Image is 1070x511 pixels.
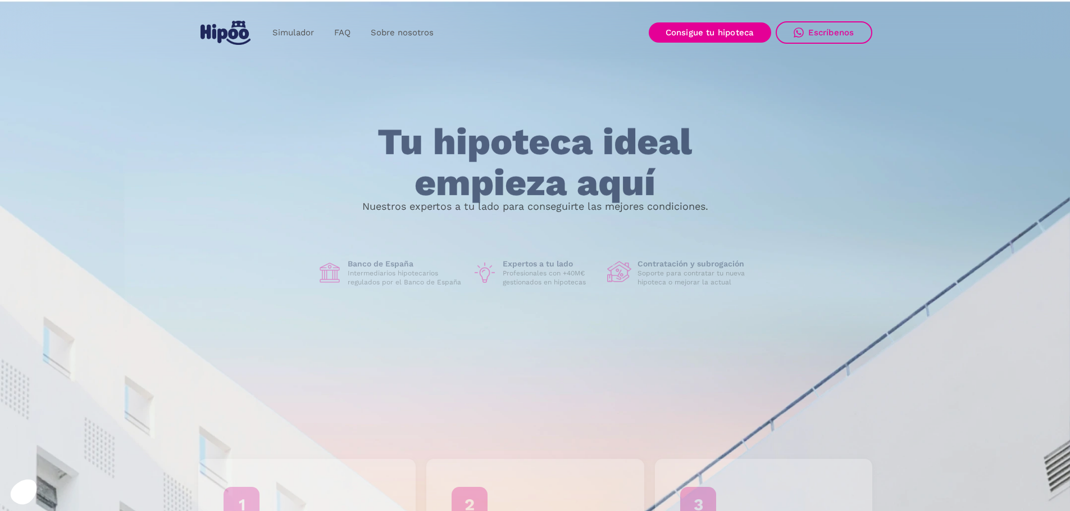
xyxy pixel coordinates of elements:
a: FAQ [324,22,361,44]
a: Sobre nosotros [361,22,444,44]
a: Consigue tu hipoteca [649,22,771,43]
h1: Expertos a tu lado [503,259,598,269]
a: Simulador [262,22,324,44]
h1: Tu hipoteca ideal empieza aquí [322,122,748,203]
div: Escríbenos [808,27,854,38]
p: Profesionales con +40M€ gestionados en hipotecas [503,269,598,287]
h1: Contratación y subrogación [638,259,753,269]
p: Intermediarios hipotecarios regulados por el Banco de España [348,269,463,287]
h1: Banco de España [348,259,463,269]
a: Escríbenos [776,21,872,44]
p: Soporte para contratar tu nueva hipoteca o mejorar la actual [638,269,753,287]
p: Nuestros expertos a tu lado para conseguirte las mejores condiciones. [362,202,708,211]
a: home [198,16,253,49]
